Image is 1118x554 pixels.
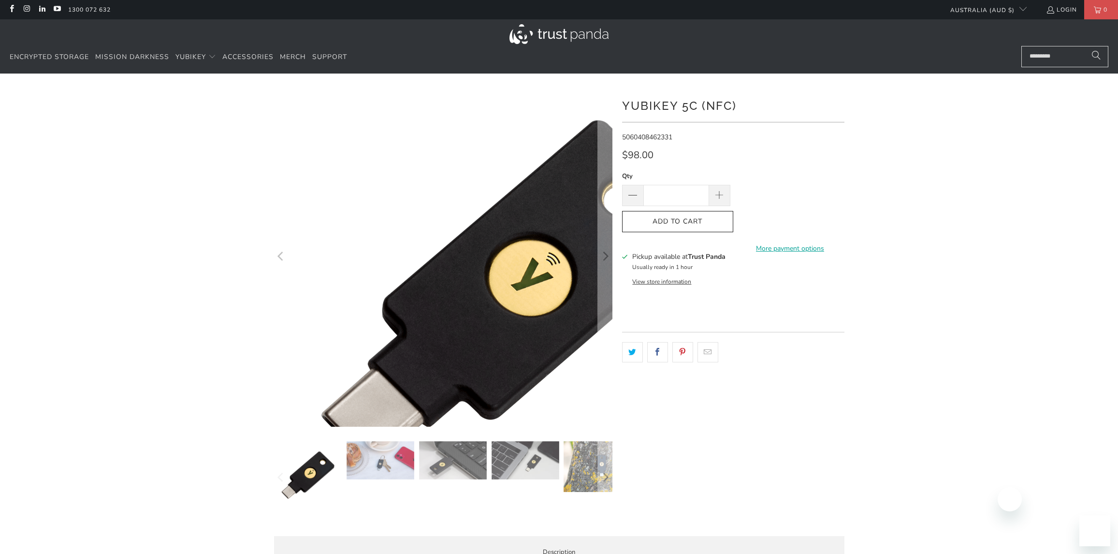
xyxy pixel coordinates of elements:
[10,52,89,61] span: Encrypted Storage
[1084,46,1108,67] button: Search
[419,441,487,479] img: YubiKey 5C (NFC) - Trust Panda
[312,46,347,69] a: Support
[632,218,723,226] span: Add to Cart
[38,6,46,14] a: Trust Panda Australia on LinkedIn
[312,52,347,61] span: Support
[622,95,844,115] h1: YubiKey 5C (NFC)
[267,45,762,540] img: yubikey-5c-nfc-130438_5000x.png
[647,342,668,362] a: Share this on Facebook
[736,243,844,254] a: More payment options
[10,46,89,69] a: Encrypted Storage
[274,441,342,509] img: YubiKey 5C (NFC) - Trust Panda
[697,342,718,362] a: Email this to a friend
[597,88,613,427] button: Next
[22,6,30,14] a: Trust Panda Australia on Instagram
[274,88,612,427] a: YubiKey 5C (NFC) - Trust Panda
[1046,4,1077,15] a: Login
[222,52,274,61] span: Accessories
[175,52,206,61] span: YubiKey
[622,149,653,162] span: $98.00
[222,46,274,69] a: Accessories
[597,441,613,514] button: Next
[688,252,726,261] b: Trust Panda
[672,342,693,362] a: Share this on Pinterest
[622,211,733,233] button: Add to Cart
[175,46,216,69] summary: YubiKey
[632,263,693,271] small: Usually ready in 1 hour
[1021,46,1108,67] input: Search...
[622,171,730,181] label: Qty
[274,441,289,514] button: Previous
[7,6,15,14] a: Trust Panda Australia on Facebook
[492,441,559,479] img: YubiKey 5C (NFC) - Trust Panda
[68,4,111,15] a: 1300 072 632
[632,278,691,285] button: View store information
[622,379,844,416] iframe: Reviews Widget
[1079,515,1110,546] iframe: Button to launch messaging window
[564,441,631,492] img: YubiKey 5C (NFC) - Trust Panda
[95,46,169,69] a: Mission Darkness
[622,133,672,142] span: 5060408462331
[998,487,1022,511] iframe: Close message
[347,441,414,479] img: YubiKey 5C (NFC) - Trust Panda
[280,52,306,61] span: Merch
[280,46,306,69] a: Merch
[53,6,61,14] a: Trust Panda Australia on YouTube
[509,24,609,44] img: Trust Panda Australia
[622,342,643,362] a: Share this on Twitter
[95,52,169,61] span: Mission Darkness
[274,88,289,427] button: Previous
[632,252,726,262] h3: Pickup available at
[10,46,347,69] nav: Translation missing: en.navigation.header.main_nav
